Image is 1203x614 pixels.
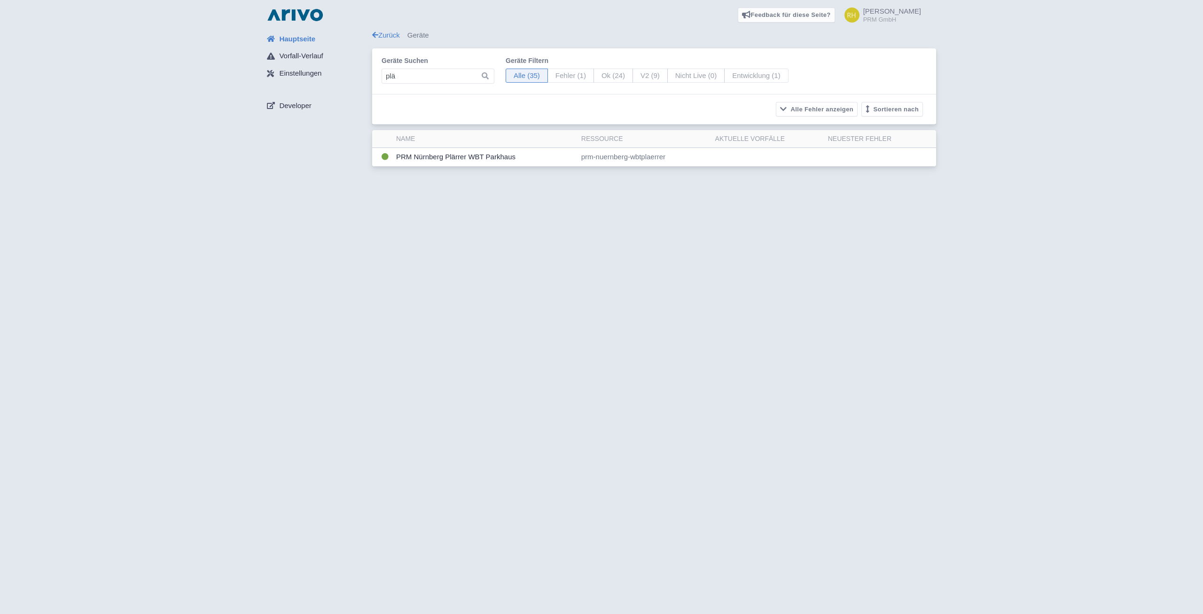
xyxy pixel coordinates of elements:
span: Hauptseite [279,34,315,45]
th: Aktuelle Vorfälle [711,130,824,148]
td: prm-nuernberg-wbtplaerrer [578,148,711,166]
a: [PERSON_NAME] PRM GmbH [839,8,921,23]
span: [PERSON_NAME] [863,7,921,15]
img: logo [265,8,325,23]
a: Hauptseite [259,30,372,48]
a: Vorfall-Verlauf [259,47,372,65]
th: Name [392,130,578,148]
a: Zurück [372,31,400,39]
input: Suche… [382,69,494,84]
span: V2 (9) [633,69,668,83]
span: Ok (24) [594,69,633,83]
th: Ressource [578,130,711,148]
a: Feedback für diese Seite? [738,8,835,23]
a: Einstellungen [259,65,372,83]
span: Vorfall-Verlauf [279,51,323,62]
div: Geräte [372,30,936,41]
a: Developer [259,97,372,115]
span: Einstellungen [279,68,321,79]
label: Geräte filtern [506,56,789,66]
span: Nicht Live (0) [667,69,725,83]
span: Alle (35) [506,69,548,83]
button: Alle Fehler anzeigen [776,102,858,117]
span: Fehler (1) [547,69,594,83]
span: Developer [279,101,311,111]
td: PRM Nürnberg Plärrer WBT Parkhaus [392,148,578,166]
label: Geräte suchen [382,56,494,66]
small: PRM GmbH [863,16,921,23]
th: Neuester Fehler [824,130,936,148]
span: Entwicklung (1) [724,69,789,83]
button: Sortieren nach [861,102,923,117]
